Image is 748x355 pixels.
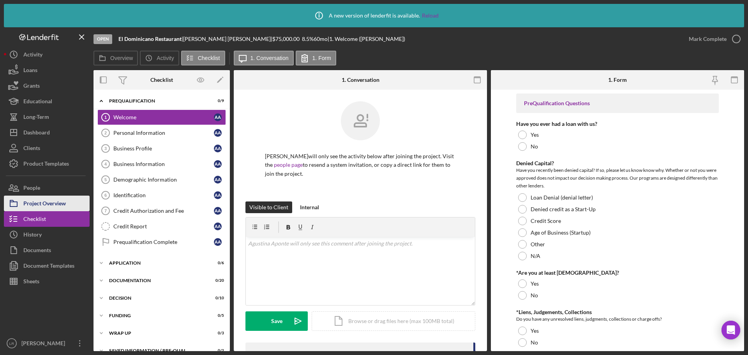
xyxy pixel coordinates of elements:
[214,207,222,215] div: A A
[109,313,205,318] div: Funding
[531,206,596,212] label: Denied credit as a Start-Up
[4,336,90,351] button: LR[PERSON_NAME]
[531,218,561,224] label: Credit Score
[531,281,539,287] label: Yes
[140,51,179,65] button: Activity
[23,180,40,198] div: People
[516,315,719,323] div: Do you have any unresolved liens, judgments, collections or charge offs?
[97,219,226,234] a: Credit ReportAA
[309,6,439,25] div: A new version of lenderfit is available.
[113,239,214,245] div: Prequalification Complete
[93,51,138,65] button: Overview
[210,278,224,283] div: 0 / 20
[9,341,14,346] text: LR
[109,99,205,103] div: Prequalification
[274,161,303,168] a: people page
[109,278,205,283] div: Documentation
[104,208,107,213] tspan: 7
[97,141,226,156] a: 3Business ProfileAA
[516,166,719,190] div: Have you recently been denied capital? If so, please let us know know why. Whether or not you wer...
[689,31,727,47] div: Mark Complete
[97,203,226,219] a: 7Credit Authorization and FeeAA
[4,140,90,156] button: Clients
[681,31,744,47] button: Mark Complete
[210,261,224,265] div: 0 / 6
[531,253,540,259] label: N/A
[531,292,538,298] label: No
[531,230,591,236] label: Age of Business (Startup)
[210,348,224,353] div: 0 / 2
[23,109,49,127] div: Long-Term
[251,55,289,61] label: 1. Conversation
[249,201,288,213] div: Visible to Client
[4,47,90,62] button: Activity
[4,109,90,125] button: Long-Term
[23,227,42,244] div: History
[23,156,69,173] div: Product Templates
[214,176,222,184] div: A A
[23,62,37,80] div: Loans
[23,140,40,158] div: Clients
[4,62,90,78] button: Loans
[4,125,90,140] button: Dashboard
[4,211,90,227] button: Checklist
[4,274,90,289] button: Sheets
[214,145,222,152] div: A A
[118,35,182,42] b: El Dominicano Restaurant
[97,156,226,172] a: 4Business InformationAA
[113,177,214,183] div: Demographic Information
[300,201,319,213] div: Internal
[23,242,51,260] div: Documents
[516,121,719,127] div: Have you ever had a loan with us?
[328,36,405,42] div: | 1. Welcome ([PERSON_NAME])
[23,211,46,229] div: Checklist
[23,47,42,64] div: Activity
[531,194,593,201] label: Loan Denial (denial letter)
[104,131,107,135] tspan: 2
[214,191,222,199] div: A A
[4,180,90,196] button: People
[104,162,107,166] tspan: 4
[302,36,314,42] div: 8.5 %
[23,125,50,142] div: Dashboard
[296,201,323,213] button: Internal
[312,55,331,61] label: 1. Form
[97,187,226,203] a: 6IdentificationAA
[23,274,39,291] div: Sheets
[109,261,205,265] div: Application
[4,196,90,211] button: Project Overview
[531,328,539,334] label: Yes
[531,241,545,247] label: Other
[245,201,292,213] button: Visible to Client
[110,55,133,61] label: Overview
[314,36,328,42] div: 60 mo
[97,172,226,187] a: 5Demographic InformationAA
[210,313,224,318] div: 0 / 5
[23,258,74,276] div: Document Templates
[23,94,52,111] div: Educational
[113,192,214,198] div: Identification
[516,309,719,315] div: *Liens, Judgements, Collections
[104,146,107,151] tspan: 3
[113,145,214,152] div: Business Profile
[271,311,282,331] div: Save
[113,130,214,136] div: Personal Information
[19,336,70,353] div: [PERSON_NAME]
[109,331,205,336] div: Wrap up
[210,99,224,103] div: 0 / 9
[4,94,90,109] a: Educational
[93,34,112,44] div: Open
[4,227,90,242] button: History
[198,55,220,61] label: Checklist
[234,51,294,65] button: 1. Conversation
[104,193,107,198] tspan: 6
[150,77,173,83] div: Checklist
[524,100,711,106] div: PreQualification Questions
